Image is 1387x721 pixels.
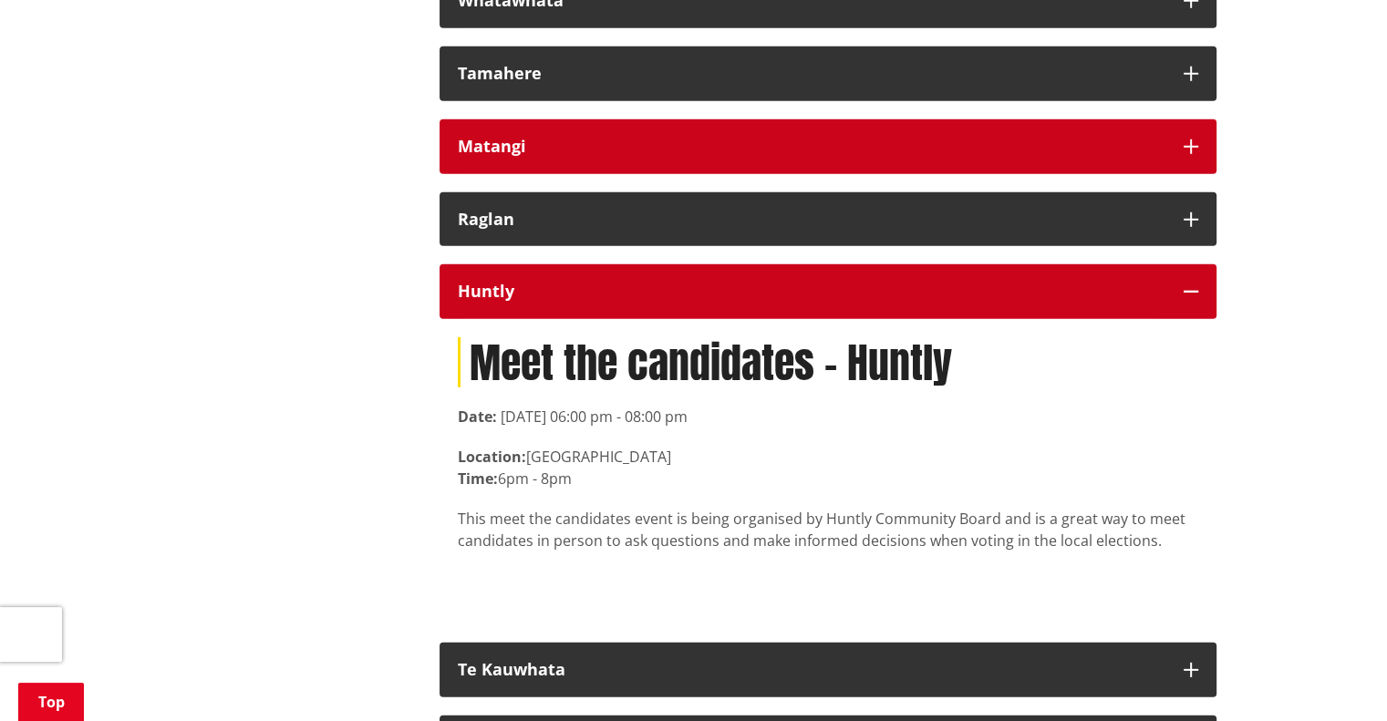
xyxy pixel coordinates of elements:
[1303,644,1369,710] iframe: Messenger Launcher
[458,661,1165,679] div: Te Kauwhata
[458,469,498,489] strong: Time:
[458,508,1198,551] p: This meet the candidates event is being organised by Huntly Community Board and is a great way to...
[458,407,497,427] strong: Date:
[440,46,1216,101] button: Tamahere
[440,192,1216,247] button: Raglan
[458,138,1165,156] div: Matangi
[458,447,526,467] strong: Location:
[458,283,1165,301] div: Huntly
[18,683,84,721] a: Top
[440,643,1216,697] button: Te Kauwhata
[458,337,1198,387] h1: Meet the candidates - Huntly
[458,446,1198,489] p: [GEOGRAPHIC_DATA] 6pm - 8pm
[440,264,1216,319] button: Huntly
[458,211,1165,229] div: Raglan
[458,65,1165,83] div: Tamahere
[501,407,688,427] time: [DATE] 06:00 pm - 08:00 pm
[440,119,1216,174] button: Matangi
